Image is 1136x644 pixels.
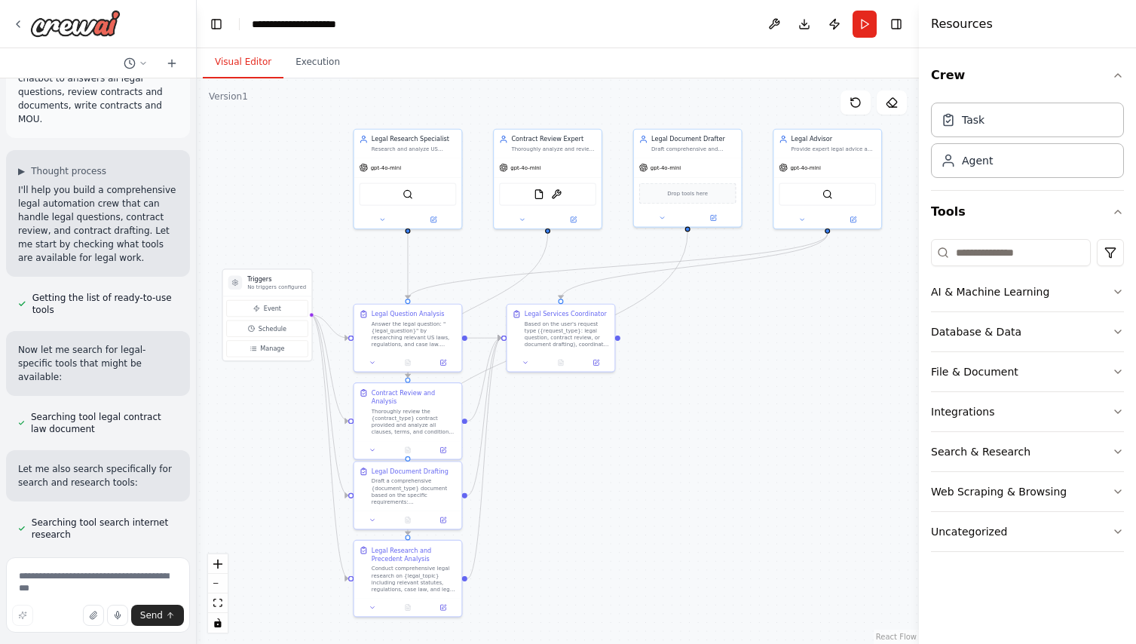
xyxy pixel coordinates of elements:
[962,112,984,127] div: Task
[372,388,457,406] div: Contract Review and Analysis
[467,333,501,342] g: Edge from 667e8257-cb4c-4f2a-8c0a-2ce18b7e4de4 to 9c692fd8-1682-4af6-a897-ae14fa08dfb8
[651,135,736,144] div: Legal Document Drafter
[931,484,1067,499] div: Web Scraping & Browsing
[208,593,228,613] button: fit view
[208,613,228,633] button: toggle interactivity
[792,135,877,144] div: Legal Advisor
[403,234,552,378] g: Edge from e54b699c-673b-43fe-bdb2-20078e56e44b to 7e8b2ea6-c467-4f30-a86c-35a956938f1b
[259,324,286,333] span: Schedule
[389,357,426,368] button: No output available
[931,54,1124,97] button: Crew
[252,17,364,32] nav: breadcrumb
[118,54,154,72] button: Switch to previous chat
[506,304,615,373] div: Legal Services CoordinatorBased on the user's request type ({request_type}: legal question, contr...
[371,164,401,171] span: gpt-4o-mini
[931,324,1021,339] div: Database & Data
[511,146,596,152] div: Thoroughly analyze and review {contract_type} contracts and legal documents, identifying potentia...
[409,214,458,225] button: Open in side panel
[931,472,1124,511] button: Web Scraping & Browsing
[12,605,33,626] button: Improve this prompt
[931,191,1124,233] button: Tools
[667,189,708,198] span: Drop tools here
[428,515,458,526] button: Open in side panel
[222,268,312,361] div: TriggersNo triggers configuredEventScheduleManage
[353,129,462,229] div: Legal Research SpecialistResearch and analyze US federal and state laws, legal precedents, and re...
[226,340,308,357] button: Manage
[931,97,1124,190] div: Crew
[18,343,178,384] p: Now let me search for legal-specific tools that might be available:
[931,432,1124,471] button: Search & Research
[18,462,178,489] p: Let me also search specifically for search and research tools:
[83,605,104,626] button: Upload files
[931,392,1124,431] button: Integrations
[32,517,178,541] span: Searching tool search internet research
[525,310,607,319] div: Legal Services Coordinator
[209,90,248,103] div: Version 1
[30,10,121,37] img: Logo
[32,292,178,316] span: Getting the list of ready-to-use tools
[525,320,610,348] div: Based on the user's request type ({request_type}: legal question, contract review, or document dr...
[931,524,1007,539] div: Uncategorized
[131,605,184,626] button: Send
[372,146,457,152] div: Research and analyze US federal and state laws, legal precedents, and regulations to provide accu...
[931,15,993,33] h4: Resources
[140,609,163,621] span: Send
[208,554,228,574] button: zoom in
[581,357,611,368] button: Open in side panel
[931,233,1124,564] div: Tools
[18,165,106,177] button: ▶Thought process
[226,320,308,337] button: Schedule
[372,477,457,505] div: Draft a comprehensive {document_type} document based on the specific requirements: {specific_requ...
[403,232,692,457] g: Edge from 0836c3fa-6a9f-435a-8212-bcbbfc5d70c3 to f4c27054-7a6f-4842-943d-9ceb3c432436
[372,408,457,436] div: Thoroughly review the {contract_type} contract provided and analyze all clauses, terms, and condi...
[931,272,1124,311] button: AI & Machine Learning
[931,312,1124,351] button: Database & Data
[549,214,599,225] button: Open in side panel
[372,565,457,593] div: Conduct comprehensive legal research on {legal_topic} including relevant statutes, regulations, c...
[372,468,449,477] div: Legal Document Drafting
[931,444,1030,459] div: Search & Research
[931,512,1124,551] button: Uncategorized
[311,311,348,583] g: Edge from triggers to 1565a693-a22e-4470-8769-5c29529d4ce0
[353,540,462,618] div: Legal Research and Precedent AnalysisConduct comprehensive legal research on {legal_topic} includ...
[511,135,596,144] div: Contract Review Expert
[18,183,178,265] p: I'll help you build a comprehensive legal automation crew that can handle legal questions, contra...
[828,214,878,225] button: Open in side panel
[372,135,457,144] div: Legal Research Specialist
[203,47,283,78] button: Visual Editor
[389,603,426,613] button: No output available
[822,189,833,200] img: SerperDevTool
[107,605,128,626] button: Click to speak your automation idea
[633,129,743,228] div: Legal Document DrafterDraft comprehensive and legally sound {document_type} documents including c...
[31,165,106,177] span: Thought process
[790,164,820,171] span: gpt-4o-mini
[792,146,877,152] div: Provide expert legal advice and answers to questions about {legal_question} under US law. Analyze...
[651,146,736,152] div: Draft comprehensive and legally sound {document_type} documents including contracts, MOUs, legal ...
[931,352,1124,391] button: File & Document
[534,189,544,200] img: FileReadTool
[283,47,352,78] button: Execution
[493,129,602,229] div: Contract Review ExpertThoroughly analyze and review {contract_type} contracts and legal documents...
[372,320,457,348] div: Answer the legal question: "{legal_question}" by researching relevant US laws, regulations, and c...
[651,164,681,171] span: gpt-4o-mini
[688,213,738,223] button: Open in side panel
[931,364,1018,379] div: File & Document
[226,300,308,317] button: Event
[31,411,178,435] span: Searching tool legal contract law document
[931,404,994,419] div: Integrations
[353,461,462,529] div: Legal Document DraftingDraft a comprehensive {document_type} document based on the specific requi...
[428,603,458,613] button: Open in side panel
[208,574,228,593] button: zoom out
[372,546,457,563] div: Legal Research and Precedent Analysis
[962,153,993,168] div: Agent
[467,333,501,583] g: Edge from 1565a693-a22e-4470-8769-5c29529d4ce0 to 9c692fd8-1682-4af6-a897-ae14fa08dfb8
[311,311,348,425] g: Edge from triggers to 7e8b2ea6-c467-4f30-a86c-35a956938f1b
[403,189,413,200] img: SerperDevTool
[206,14,227,35] button: Hide left sidebar
[428,357,458,368] button: Open in side panel
[510,164,540,171] span: gpt-4o-mini
[773,129,882,229] div: Legal AdvisorProvide expert legal advice and answers to questions about {legal_question} under US...
[931,284,1049,299] div: AI & Machine Learning
[403,234,831,299] g: Edge from aee047e4-f4b4-4ed9-a8b4-53be14deeee1 to 667e8257-cb4c-4f2a-8c0a-2ce18b7e4de4
[556,234,831,299] g: Edge from aee047e4-f4b4-4ed9-a8b4-53be14deeee1 to 9c692fd8-1682-4af6-a897-ae14fa08dfb8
